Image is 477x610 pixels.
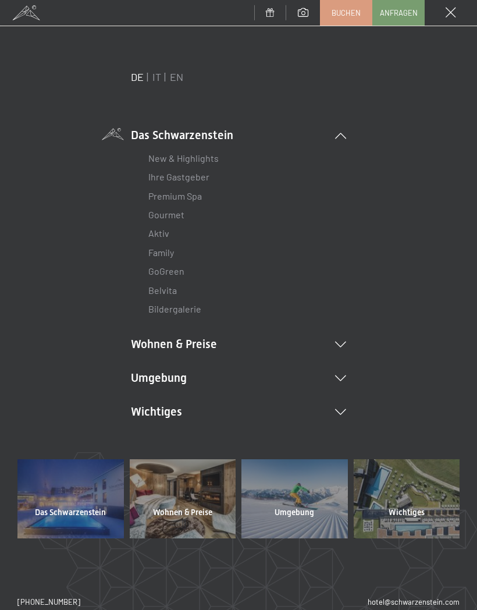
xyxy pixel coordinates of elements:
a: EN [170,70,183,83]
a: Gourmet [148,209,184,220]
a: Buchen [321,1,372,25]
a: Umgebung Wellnesshotel Südtirol SCHWARZENSTEIN - Wellnessurlaub in den Alpen [238,459,351,538]
a: DE [131,70,144,83]
span: Wichtiges [389,507,425,519]
a: Family [148,247,174,258]
span: Buchen [332,8,361,18]
a: Premium Spa [148,190,202,201]
a: IT [152,70,161,83]
a: Das Schwarzenstein Wellnesshotel Südtirol SCHWARZENSTEIN - Wellnessurlaub in den Alpen [15,459,127,538]
a: Belvita [148,285,177,296]
a: New & Highlights [148,152,219,164]
span: Umgebung [275,507,314,519]
a: Aktiv [148,228,169,239]
a: GoGreen [148,265,184,276]
a: Anfragen [373,1,424,25]
span: Das Schwarzenstein [35,507,106,519]
a: Ihre Gastgeber [148,171,209,182]
a: hotel@schwarzenstein.com [368,597,460,607]
span: Wohnen & Preise [153,507,212,519]
a: Wichtiges Wellnesshotel Südtirol SCHWARZENSTEIN - Wellnessurlaub in den Alpen [351,459,463,538]
span: [PHONE_NUMBER] [17,597,80,607]
a: Bildergalerie [148,303,201,314]
a: Wohnen & Preise Wellnesshotel Südtirol SCHWARZENSTEIN - Wellnessurlaub in den Alpen [127,459,239,538]
a: [PHONE_NUMBER] [17,597,80,607]
span: Anfragen [380,8,418,18]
